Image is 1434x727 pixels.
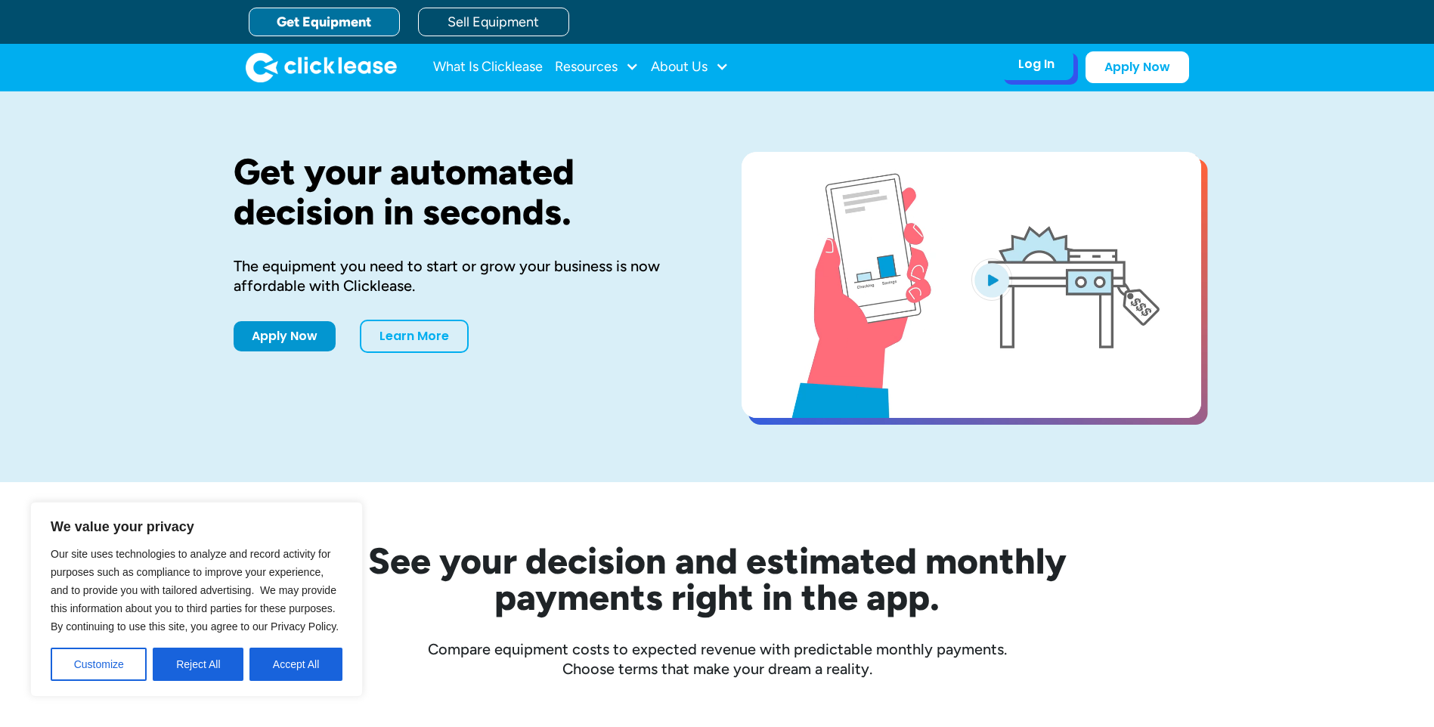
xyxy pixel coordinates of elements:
span: Our site uses technologies to analyze and record activity for purposes such as compliance to impr... [51,548,339,633]
div: Resources [555,52,639,82]
a: home [246,52,397,82]
h1: Get your automated decision in seconds. [234,152,693,232]
button: Accept All [249,648,342,681]
a: Learn More [360,320,469,353]
div: Compare equipment costs to expected revenue with predictable monthly payments. Choose terms that ... [234,639,1201,679]
div: About Us [651,52,729,82]
button: Reject All [153,648,243,681]
a: Sell Equipment [418,8,569,36]
div: We value your privacy [30,502,363,697]
a: open lightbox [742,152,1201,418]
div: Log In [1018,57,1055,72]
p: We value your privacy [51,518,342,536]
a: What Is Clicklease [433,52,543,82]
img: Blue play button logo on a light blue circular background [971,258,1012,301]
h2: See your decision and estimated monthly payments right in the app. [294,543,1141,615]
a: Get Equipment [249,8,400,36]
a: Apply Now [234,321,336,351]
div: The equipment you need to start or grow your business is now affordable with Clicklease. [234,256,693,295]
button: Customize [51,648,147,681]
img: Clicklease logo [246,52,397,82]
a: Apply Now [1086,51,1189,83]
